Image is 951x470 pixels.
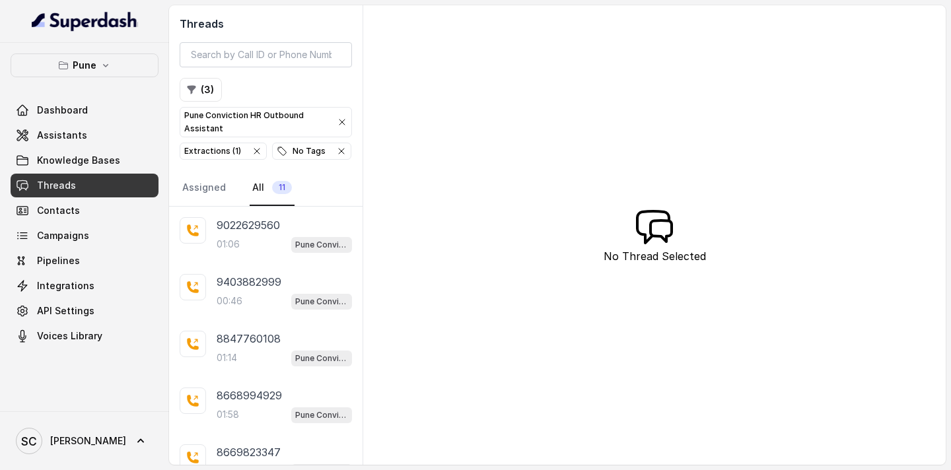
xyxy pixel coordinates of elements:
[180,42,352,67] input: Search by Call ID or Phone Number
[250,170,295,206] a: All11
[295,295,348,308] p: Pune Conviction HR Outbound Assistant
[11,53,158,77] button: Pune
[11,324,158,348] a: Voices Library
[184,145,241,158] div: Extractions ( 1 )
[11,422,158,459] a: [PERSON_NAME]
[180,143,267,160] button: Extractions (1)
[37,304,94,318] span: API Settings
[217,351,237,364] p: 01:14
[184,109,326,135] p: Pune Conviction HR Outbound Assistant
[73,57,96,73] p: Pune
[11,249,158,273] a: Pipelines
[180,107,352,137] button: Pune Conviction HR Outbound Assistant
[50,434,126,448] span: [PERSON_NAME]
[217,294,242,308] p: 00:46
[217,331,281,347] p: 8847760108
[217,444,281,460] p: 8669823347
[37,279,94,292] span: Integrations
[180,16,352,32] h2: Threads
[277,145,326,158] div: No Tags
[272,181,292,194] span: 11
[272,143,351,160] button: No Tags
[37,179,76,192] span: Threads
[11,98,158,122] a: Dashboard
[295,238,348,252] p: Pune Conviction HR Outbound Assistant
[604,248,706,264] p: No Thread Selected
[217,408,239,421] p: 01:58
[180,170,229,206] a: Assigned
[11,149,158,172] a: Knowledge Bases
[37,254,80,267] span: Pipelines
[11,123,158,147] a: Assistants
[37,129,87,142] span: Assistants
[11,274,158,298] a: Integrations
[32,11,138,32] img: light.svg
[37,204,80,217] span: Contacts
[37,154,120,167] span: Knowledge Bases
[11,224,158,248] a: Campaigns
[37,104,88,117] span: Dashboard
[217,238,240,251] p: 01:06
[217,274,281,290] p: 9403882999
[217,217,280,233] p: 9022629560
[37,329,102,343] span: Voices Library
[295,352,348,365] p: Pune Conviction HR Outbound Assistant
[37,229,89,242] span: Campaigns
[11,299,158,323] a: API Settings
[180,78,222,102] button: (3)
[21,434,37,448] text: SC
[295,409,348,422] p: Pune Conviction HR Outbound Assistant
[180,170,352,206] nav: Tabs
[217,387,282,403] p: 8668994929
[11,174,158,197] a: Threads
[11,199,158,222] a: Contacts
